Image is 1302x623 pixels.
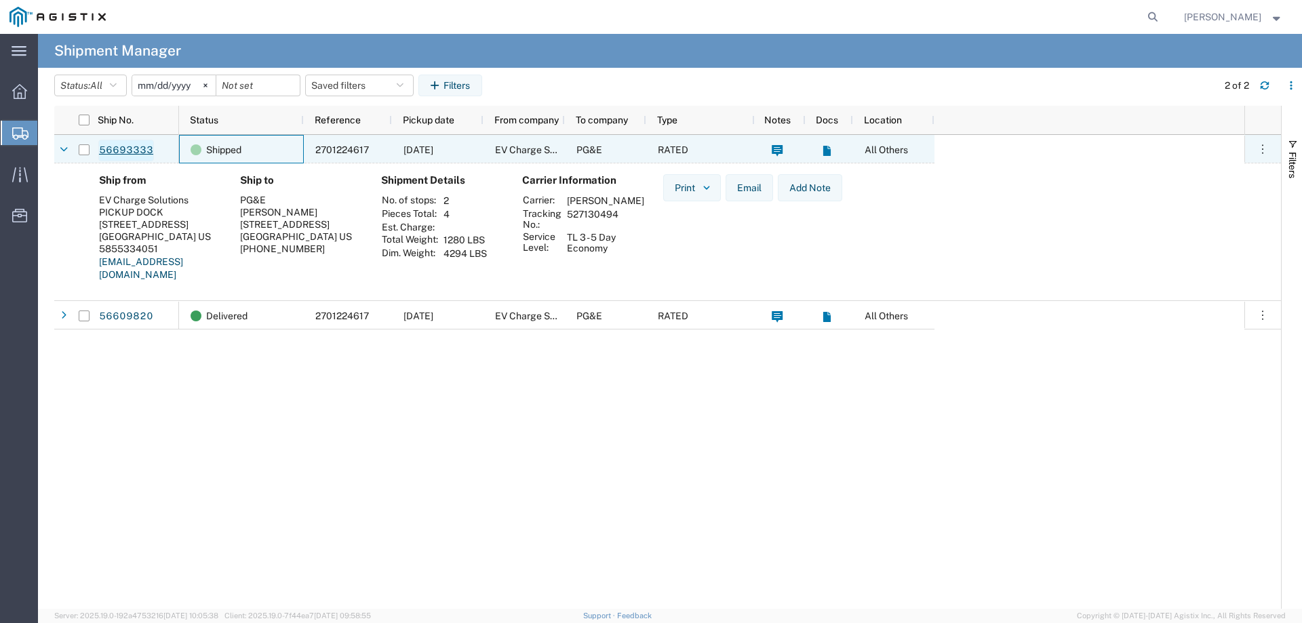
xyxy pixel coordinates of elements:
span: Location [864,115,902,125]
span: Filters [1287,152,1298,178]
span: All [90,80,102,91]
td: 4 [439,207,492,221]
span: [DATE] 09:58:55 [314,611,371,620]
span: Shipped [206,136,241,164]
span: From company [494,115,559,125]
div: [PERSON_NAME] [240,206,359,218]
span: Client: 2025.19.0-7f44ea7 [224,611,371,620]
div: [STREET_ADDRESS] [240,218,359,230]
span: 2701224617 [315,144,369,155]
button: Status:All [54,75,127,96]
th: Service Level: [522,230,562,255]
th: No. of stops: [381,194,439,207]
h4: Ship to [240,174,359,186]
span: Type [657,115,677,125]
div: PG&E [240,194,359,206]
td: 1280 LBS [439,233,492,247]
span: Server: 2025.19.0-192a4753216 [54,611,218,620]
td: 4294 LBS [439,247,492,260]
span: 2701224617 [315,310,369,321]
div: [GEOGRAPHIC_DATA] US [240,230,359,243]
input: Not set [132,75,216,96]
div: EV Charge Solutions [99,194,218,206]
span: PG&E [576,144,602,155]
span: Notes [764,115,791,125]
div: [GEOGRAPHIC_DATA] US [99,230,218,243]
td: TL 3 - 5 Day Economy [562,230,649,255]
span: All Others [865,144,908,155]
span: RATED [658,144,688,155]
span: Docs [816,115,838,125]
input: Not set [216,75,300,96]
img: dropdown [701,182,713,194]
td: [PERSON_NAME] [562,194,649,207]
img: logo [9,7,106,27]
span: Pickup date [403,115,454,125]
span: EV Charge Solutions [495,144,585,155]
h4: Shipment Details [381,174,500,186]
span: Lauren Smith [1184,9,1261,24]
h4: Carrier Information [522,174,631,186]
td: 527130494 [562,207,649,230]
button: Filters [418,75,482,96]
button: Add Note [778,174,842,201]
a: 56693333 [98,140,154,161]
h4: Shipment Manager [54,34,181,68]
div: PICKUP DOCK [99,206,218,218]
span: 09/03/2025 [403,144,433,155]
th: Dim. Weight: [381,247,439,260]
th: Total Weight: [381,233,439,247]
span: To company [576,115,628,125]
button: Saved filters [305,75,414,96]
span: Copyright © [DATE]-[DATE] Agistix Inc., All Rights Reserved [1077,610,1286,622]
th: Est. Charge: [381,221,439,233]
span: Reference [315,115,361,125]
div: [PHONE_NUMBER] [240,243,359,255]
span: Status [190,115,218,125]
span: All Others [865,310,908,321]
a: 56609820 [98,306,154,327]
span: EV Charge Solutions [495,310,585,321]
th: Pieces Total: [381,207,439,221]
div: [STREET_ADDRESS] [99,218,218,230]
span: 08/26/2025 [403,310,433,321]
th: Tracking No.: [522,207,562,230]
span: [DATE] 10:05:38 [163,611,218,620]
span: Ship No. [98,115,134,125]
div: 5855334051 [99,243,218,255]
button: [PERSON_NAME] [1183,9,1284,25]
td: 2 [439,194,492,207]
button: Email [726,174,773,201]
th: Carrier: [522,194,562,207]
button: Print [663,174,721,201]
span: PG&E [576,310,602,321]
span: Delivered [206,302,248,330]
h4: Ship from [99,174,218,186]
a: [EMAIL_ADDRESS][DOMAIN_NAME] [99,256,183,281]
a: Feedback [617,611,652,620]
a: Support [583,611,617,620]
span: RATED [658,310,688,321]
div: 2 of 2 [1225,79,1249,93]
